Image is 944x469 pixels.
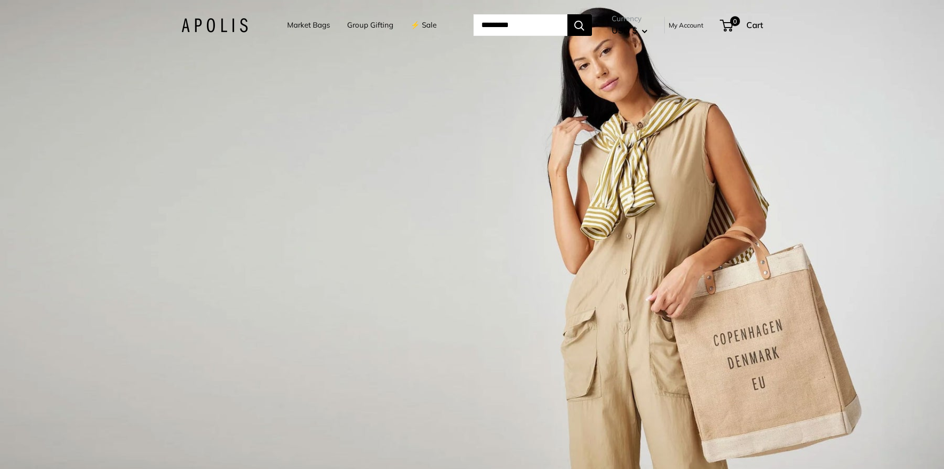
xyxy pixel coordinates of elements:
[730,16,739,26] span: 0
[721,17,763,33] a: 0 Cart
[181,18,248,32] img: Apolis
[567,14,592,36] button: Search
[612,25,637,35] span: USD $
[669,19,704,31] a: My Account
[411,18,437,32] a: ⚡️ Sale
[746,20,763,30] span: Cart
[612,23,648,38] button: USD $
[287,18,330,32] a: Market Bags
[612,12,648,26] span: Currency
[347,18,393,32] a: Group Gifting
[473,14,567,36] input: Search...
